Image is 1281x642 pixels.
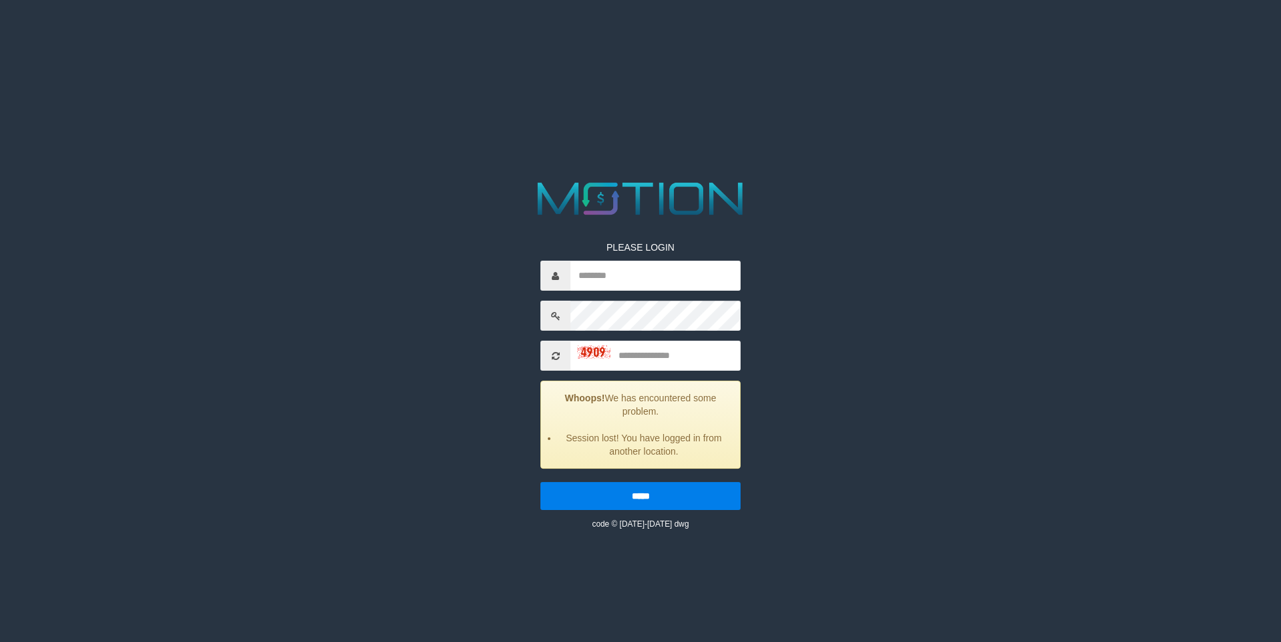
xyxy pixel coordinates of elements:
[565,393,605,403] strong: Whoops!
[528,177,753,221] img: MOTION_logo.png
[558,431,730,458] li: Session lost! You have logged in from another location.
[592,519,689,529] small: code © [DATE]-[DATE] dwg
[540,381,741,469] div: We has encountered some problem.
[540,241,741,254] p: PLEASE LOGIN
[577,345,610,359] img: captcha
